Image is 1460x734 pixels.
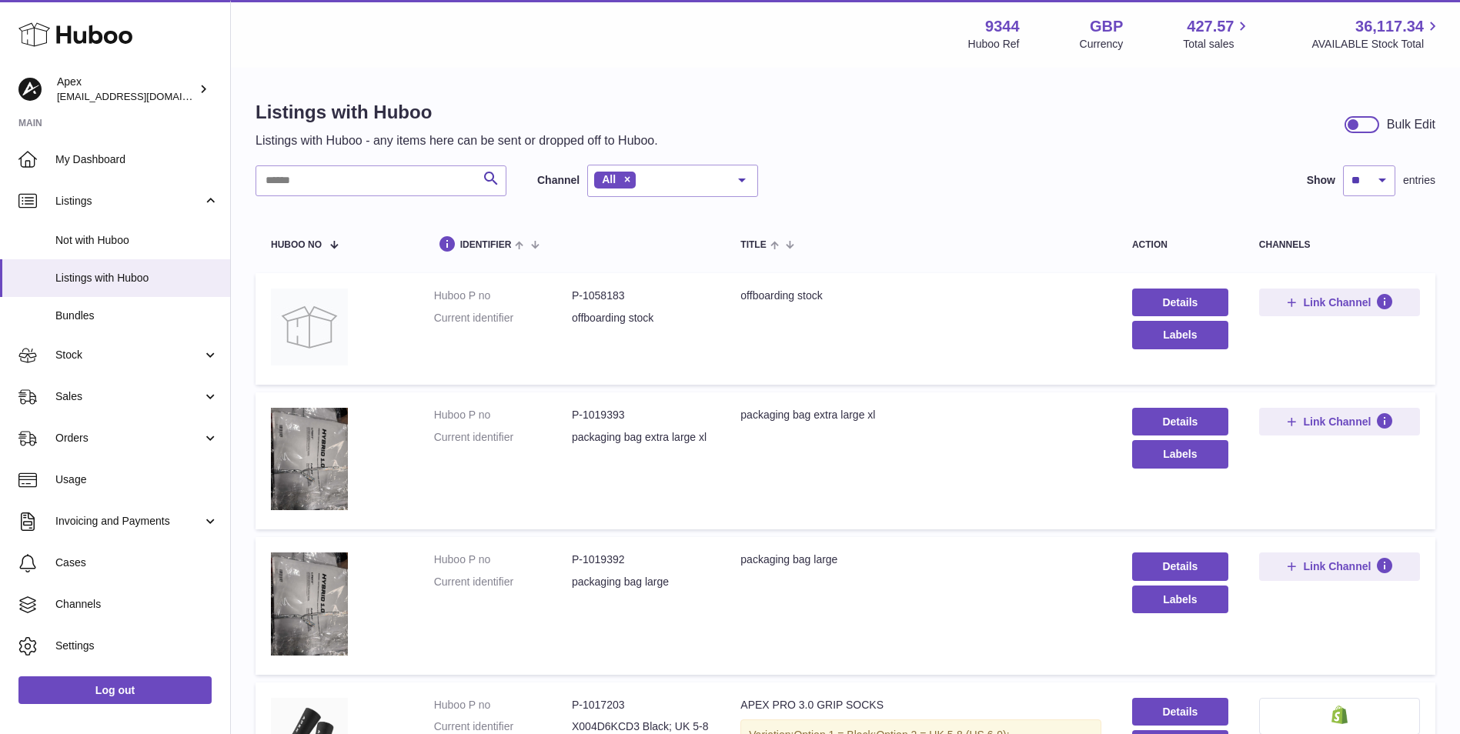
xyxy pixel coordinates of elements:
span: Link Channel [1303,295,1371,309]
dd: packaging bag extra large xl [572,430,710,445]
div: offboarding stock [740,289,1101,303]
span: Cases [55,556,219,570]
div: channels [1259,240,1420,250]
dd: P-1058183 [572,289,710,303]
div: Bulk Edit [1387,116,1435,133]
dt: Current identifier [434,311,572,325]
span: Invoicing and Payments [55,514,202,529]
span: Channels [55,597,219,612]
div: Huboo Ref [968,37,1020,52]
span: All [602,173,616,185]
span: Sales [55,389,202,404]
a: Log out [18,676,212,704]
dd: P-1017203 [572,698,710,712]
span: AVAILABLE Stock Total [1311,37,1442,52]
dd: packaging bag large [572,575,710,589]
label: Show [1307,173,1335,188]
img: internalAdmin-9344@internal.huboo.com [18,78,42,101]
span: Stock [55,348,202,362]
button: Labels [1132,440,1228,468]
button: Labels [1132,586,1228,613]
span: identifier [460,240,512,250]
button: Link Channel [1259,552,1420,580]
span: Link Channel [1303,415,1371,429]
button: Link Channel [1259,289,1420,316]
strong: 9344 [985,16,1020,37]
a: Details [1132,698,1228,726]
span: Huboo no [271,240,322,250]
div: Apex [57,75,195,104]
img: packaging bag extra large xl [271,408,348,510]
div: packaging bag large [740,552,1101,567]
span: [EMAIL_ADDRESS][DOMAIN_NAME] [57,90,226,102]
span: Link Channel [1303,559,1371,573]
dt: Huboo P no [434,552,572,567]
div: action [1132,240,1228,250]
button: Link Channel [1259,408,1420,435]
dt: Huboo P no [434,289,572,303]
span: Total sales [1183,37,1251,52]
a: 427.57 Total sales [1183,16,1251,52]
a: Details [1132,408,1228,435]
div: Currency [1080,37,1124,52]
span: entries [1403,173,1435,188]
div: packaging bag extra large xl [740,408,1101,422]
span: 427.57 [1187,16,1234,37]
a: 36,117.34 AVAILABLE Stock Total [1311,16,1442,52]
dd: offboarding stock [572,311,710,325]
a: Details [1132,552,1228,580]
span: Not with Huboo [55,233,219,248]
dt: Huboo P no [434,408,572,422]
span: Listings with Huboo [55,271,219,285]
dd: P-1019393 [572,408,710,422]
img: shopify-small.png [1331,706,1348,724]
span: Settings [55,639,219,653]
strong: GBP [1090,16,1123,37]
dt: Current identifier [434,430,572,445]
span: Orders [55,431,202,445]
span: My Dashboard [55,152,219,167]
dt: Huboo P no [434,698,572,712]
img: offboarding stock [271,289,348,365]
div: APEX PRO 3.0 GRIP SOCKS [740,698,1101,712]
span: Usage [55,472,219,487]
label: Channel [537,173,580,188]
span: title [740,240,766,250]
button: Labels [1132,321,1228,349]
span: Bundles [55,309,219,323]
h1: Listings with Huboo [256,100,658,125]
a: Details [1132,289,1228,316]
dt: Current identifier [434,575,572,589]
img: packaging bag large [271,552,348,655]
span: Listings [55,194,202,209]
span: 36,117.34 [1355,16,1424,37]
dd: P-1019392 [572,552,710,567]
p: Listings with Huboo - any items here can be sent or dropped off to Huboo. [256,132,658,149]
